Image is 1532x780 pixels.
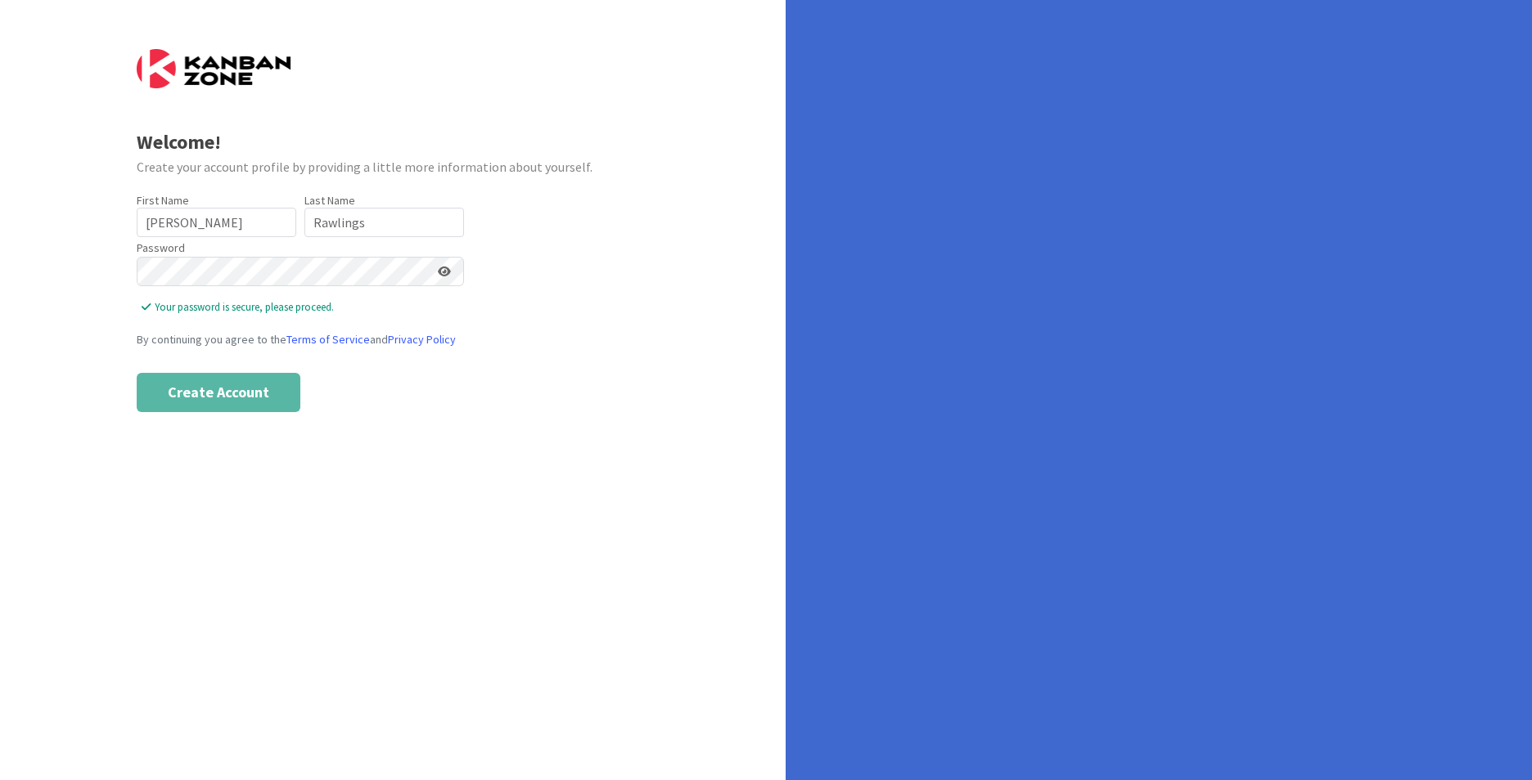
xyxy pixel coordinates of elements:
label: First Name [137,193,189,208]
div: By continuing you agree to the and [137,331,650,348]
a: Privacy Policy [388,332,456,347]
div: Welcome! [137,128,650,157]
div: Create your account profile by providing a little more information about yourself. [137,157,650,177]
label: Last Name [304,193,355,208]
img: Kanban Zone [137,49,291,88]
button: Create Account [137,373,300,412]
a: Terms of Service [286,332,370,347]
span: Your password is secure, please proceed. [142,299,464,316]
label: Password [137,240,185,257]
